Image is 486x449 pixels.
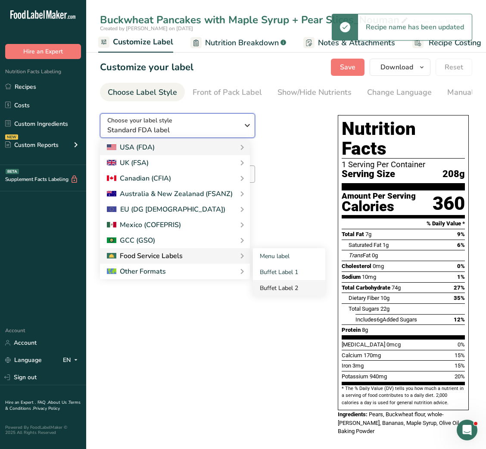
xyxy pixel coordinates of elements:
span: Ingredients: [338,411,368,418]
div: Australia & New Zealanad (FSANZ) [107,189,233,199]
span: Recipe Costing [429,37,481,49]
div: Change Language [367,87,432,98]
div: NEW [5,134,18,140]
a: Terms & Conditions . [5,399,81,412]
span: 8g [362,327,368,333]
div: EU (DG [DEMOGRAPHIC_DATA]) [107,204,225,215]
div: 360 [433,192,465,215]
span: 15% [455,352,465,359]
div: Food Service Labels [107,251,183,261]
div: Show/Hide Nutrients [277,87,352,98]
span: Includes Added Sugars [355,316,417,323]
div: Custom Reports [5,140,59,150]
div: EN [63,355,81,365]
div: Choose Label Style [108,87,177,98]
button: Download [370,59,430,76]
h1: Customize your label [100,60,193,75]
span: 7g [365,231,371,237]
div: Canadian (CFIA) [107,173,171,184]
span: Customize Label [113,36,173,48]
span: Total Fat [342,231,364,237]
span: Notes & Attachments [318,37,395,49]
span: Protein [342,327,361,333]
span: Reset [445,62,463,72]
div: Calories [342,200,416,213]
span: Potassium [342,373,368,380]
span: 35% [454,295,465,301]
div: Amount Per Serving [342,192,416,200]
a: Notes & Attachments [303,33,395,53]
span: 15% [455,362,465,369]
i: Trans [349,252,363,259]
a: Hire an Expert . [5,399,36,405]
span: Standard FDA label [107,125,239,135]
span: 940mg [370,373,387,380]
span: Cholesterol [342,263,371,269]
span: Total Sugars [349,306,379,312]
span: 20% [455,373,465,380]
span: Download [380,62,413,72]
span: 74g [392,284,401,291]
h1: Nutrition Facts [342,119,465,159]
span: Calcium [342,352,362,359]
a: Privacy Policy [33,405,60,412]
span: Sodium [342,274,361,280]
button: Reset [436,59,472,76]
div: GCC (GSO) [107,235,155,246]
a: Menu label [253,248,325,264]
span: 22g [380,306,389,312]
a: Buffet Label 1 [253,264,325,280]
span: 12% [454,316,465,323]
span: 27% [454,284,465,291]
span: Iron [342,362,351,369]
a: Language [5,352,42,368]
div: Mexico (COFEPRIS) [107,220,181,230]
div: Powered By FoodLabelMaker © 2025 All Rights Reserved [5,425,81,435]
a: Buffet Label 2 [253,280,325,296]
span: Fat [349,252,371,259]
span: 0% [458,341,465,348]
span: Save [340,62,355,72]
div: BETA [6,169,19,174]
div: Other Formats [107,266,166,277]
span: Choose your label style [107,116,172,125]
div: 1 Serving Per Container [342,160,465,169]
span: 3mg [352,362,364,369]
span: 0g [372,252,378,259]
iframe: Intercom live chat [457,420,477,440]
div: USA (FDA) [107,142,155,153]
section: % Daily Value * [342,218,465,229]
span: 9% [457,231,465,237]
div: Recipe name has been updated [358,14,472,40]
img: 2Q== [107,237,116,243]
span: Pears, Buckwheat flour, whole-[PERSON_NAME], Bananas, Maple Syrup, Olive Oil, Baking Powder [338,411,460,434]
div: Buckwheat Pancakes with Maple Syrup + Pear Slices_Nouman [100,12,410,28]
div: Front of Pack Label [193,87,262,98]
span: 10g [380,295,389,301]
span: 0mg [373,263,384,269]
section: * The % Daily Value (DV) tells you how much a nutrient in a serving of food contributes to a dail... [342,385,465,406]
span: Total Carbohydrate [342,284,390,291]
button: Hire an Expert [5,44,81,59]
a: FAQ . [37,399,48,405]
span: 1% [457,274,465,280]
span: 208g [442,169,465,180]
a: About Us . [48,399,69,405]
span: Serving Size [342,169,395,180]
span: 6% [457,242,465,248]
span: Dietary Fiber [349,295,379,301]
span: Nutrition Breakdown [205,37,279,49]
span: Saturated Fat [349,242,381,248]
span: 0mcg [386,341,401,348]
span: Created by [PERSON_NAME] on [DATE] [100,25,193,32]
button: Save [331,59,364,76]
a: Recipe Costing [412,33,481,53]
span: [MEDICAL_DATA] [342,341,385,348]
span: 170mg [364,352,381,359]
span: 0% [457,263,465,269]
a: Customize Label [98,32,173,53]
span: 1g [383,242,389,248]
span: 10mg [362,274,376,280]
a: Nutrition Breakdown [190,33,286,53]
span: 6g [377,316,383,323]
